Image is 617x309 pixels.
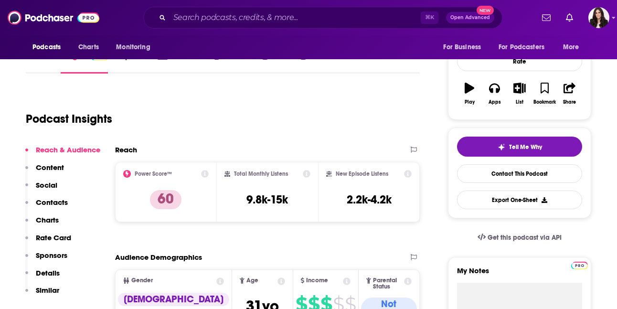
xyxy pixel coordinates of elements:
[115,145,137,154] h2: Reach
[516,99,523,105] div: List
[571,260,588,269] a: Pro website
[36,268,60,277] p: Details
[457,76,482,111] button: Play
[347,192,392,207] h3: 2.2k-4.2k
[488,234,562,242] span: Get this podcast via API
[25,163,64,181] button: Content
[588,7,609,28] button: Show profile menu
[465,99,475,105] div: Play
[457,164,582,183] a: Contact This Podcast
[489,99,501,105] div: Apps
[482,76,507,111] button: Apps
[121,52,168,74] a: Episodes415
[170,10,421,25] input: Search podcasts, credits, & more...
[306,277,328,284] span: Income
[36,215,59,224] p: Charts
[32,41,61,54] span: Podcasts
[498,143,505,151] img: tell me why sparkle
[36,145,100,154] p: Reach & Audience
[25,233,71,251] button: Rate Card
[457,52,582,71] div: Rate
[181,52,219,74] a: Reviews1
[26,52,47,74] a: About
[131,277,153,284] span: Gender
[499,41,544,54] span: For Podcasters
[233,52,268,74] a: Credits2
[533,99,556,105] div: Bookmark
[118,293,229,306] div: [DEMOGRAPHIC_DATA]
[457,191,582,209] button: Export One-Sheet
[492,38,558,56] button: open menu
[36,198,68,207] p: Contacts
[562,10,577,26] a: Show notifications dropdown
[25,198,68,215] button: Contacts
[509,143,542,151] span: Tell Me Why
[61,52,108,74] a: InsightsPodchaser Pro
[25,181,57,198] button: Social
[234,170,288,177] h2: Total Monthly Listens
[26,112,112,126] h1: Podcast Insights
[25,145,100,163] button: Reach & Audience
[507,76,532,111] button: List
[116,41,150,54] span: Monitoring
[532,76,557,111] button: Bookmark
[25,215,59,233] button: Charts
[115,253,202,262] h2: Audience Demographics
[281,52,306,74] a: Lists2
[588,7,609,28] span: Logged in as RebeccaShapiro
[470,226,569,249] a: Get this podcast via API
[450,15,490,20] span: Open Advanced
[8,9,99,27] img: Podchaser - Follow, Share and Rate Podcasts
[443,41,481,54] span: For Business
[36,181,57,190] p: Social
[150,190,181,209] p: 60
[25,268,60,286] button: Details
[477,6,494,15] span: New
[421,11,438,24] span: ⌘ K
[319,52,343,74] a: Similar
[563,99,576,105] div: Share
[36,251,67,260] p: Sponsors
[246,277,258,284] span: Age
[436,38,493,56] button: open menu
[25,251,67,268] button: Sponsors
[588,7,609,28] img: User Profile
[571,262,588,269] img: Podchaser Pro
[336,170,388,177] h2: New Episode Listens
[557,76,582,111] button: Share
[25,286,59,303] button: Similar
[563,41,579,54] span: More
[109,38,162,56] button: open menu
[246,192,288,207] h3: 9.8k-15k
[457,137,582,157] button: tell me why sparkleTell Me Why
[36,233,71,242] p: Rate Card
[538,10,554,26] a: Show notifications dropdown
[556,38,591,56] button: open menu
[457,266,582,283] label: My Notes
[78,41,99,54] span: Charts
[446,12,494,23] button: Open AdvancedNew
[135,170,172,177] h2: Power Score™
[36,163,64,172] p: Content
[36,286,59,295] p: Similar
[143,7,502,29] div: Search podcasts, credits, & more...
[373,277,403,290] span: Parental Status
[72,38,105,56] a: Charts
[26,38,73,56] button: open menu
